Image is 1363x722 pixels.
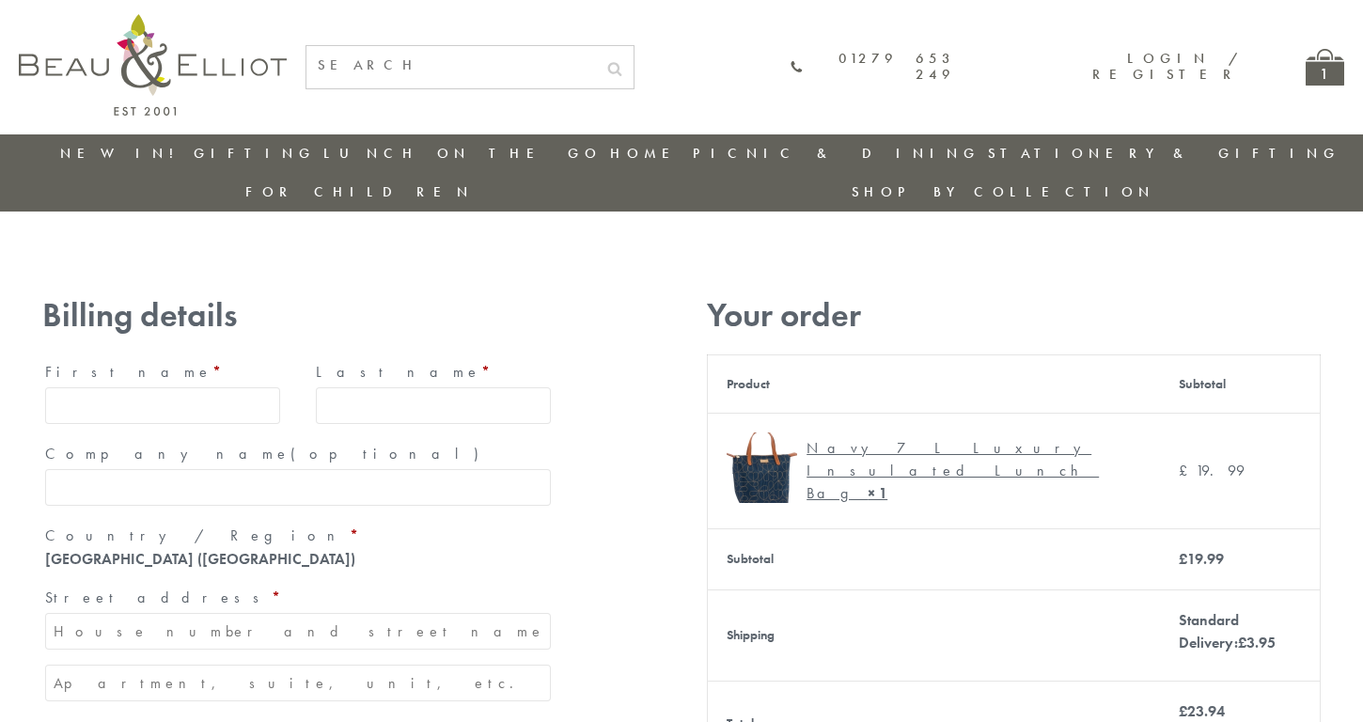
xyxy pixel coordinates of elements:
bdi: 3.95 [1238,633,1276,652]
label: Company name [45,439,551,469]
a: For Children [245,182,474,201]
span: £ [1238,633,1246,652]
a: Lunch On The Go [323,144,602,163]
h3: Your order [707,296,1321,335]
a: 01279 653 249 [791,51,955,84]
span: £ [1179,461,1196,480]
strong: [GEOGRAPHIC_DATA] ([GEOGRAPHIC_DATA]) [45,549,355,569]
div: Navy 7L Luxury Insulated Lunch Bag [807,437,1127,505]
label: First name [45,357,280,387]
a: Home [610,144,685,163]
span: £ [1179,701,1187,721]
th: Subtotal [1160,354,1320,413]
a: Gifting [194,144,316,163]
a: Stationery & Gifting [988,144,1340,163]
a: New in! [60,144,186,163]
span: (optional) [290,444,490,463]
strong: × 1 [868,483,887,503]
label: Last name [316,357,551,387]
span: £ [1179,549,1187,569]
th: Shipping [708,589,1160,681]
a: Shop by collection [852,182,1155,201]
bdi: 19.99 [1179,461,1245,480]
a: Login / Register [1092,49,1240,84]
img: Navy 7L Luxury Insulated Lunch Bag [727,432,797,503]
input: SEARCH [306,46,596,85]
img: logo [19,14,287,116]
input: House number and street name [45,613,551,650]
a: 1 [1306,49,1344,86]
h3: Billing details [42,296,554,335]
a: Navy 7L Luxury Insulated Lunch Bag Navy 7L Luxury Insulated Lunch Bag× 1 [727,432,1141,510]
th: Subtotal [708,528,1160,589]
label: Standard Delivery: [1179,610,1276,652]
bdi: 23.94 [1179,701,1225,721]
input: Apartment, suite, unit, etc. (optional) [45,665,551,701]
label: Country / Region [45,521,551,551]
a: Picnic & Dining [693,144,980,163]
th: Product [708,354,1160,413]
bdi: 19.99 [1179,549,1224,569]
label: Street address [45,583,551,613]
